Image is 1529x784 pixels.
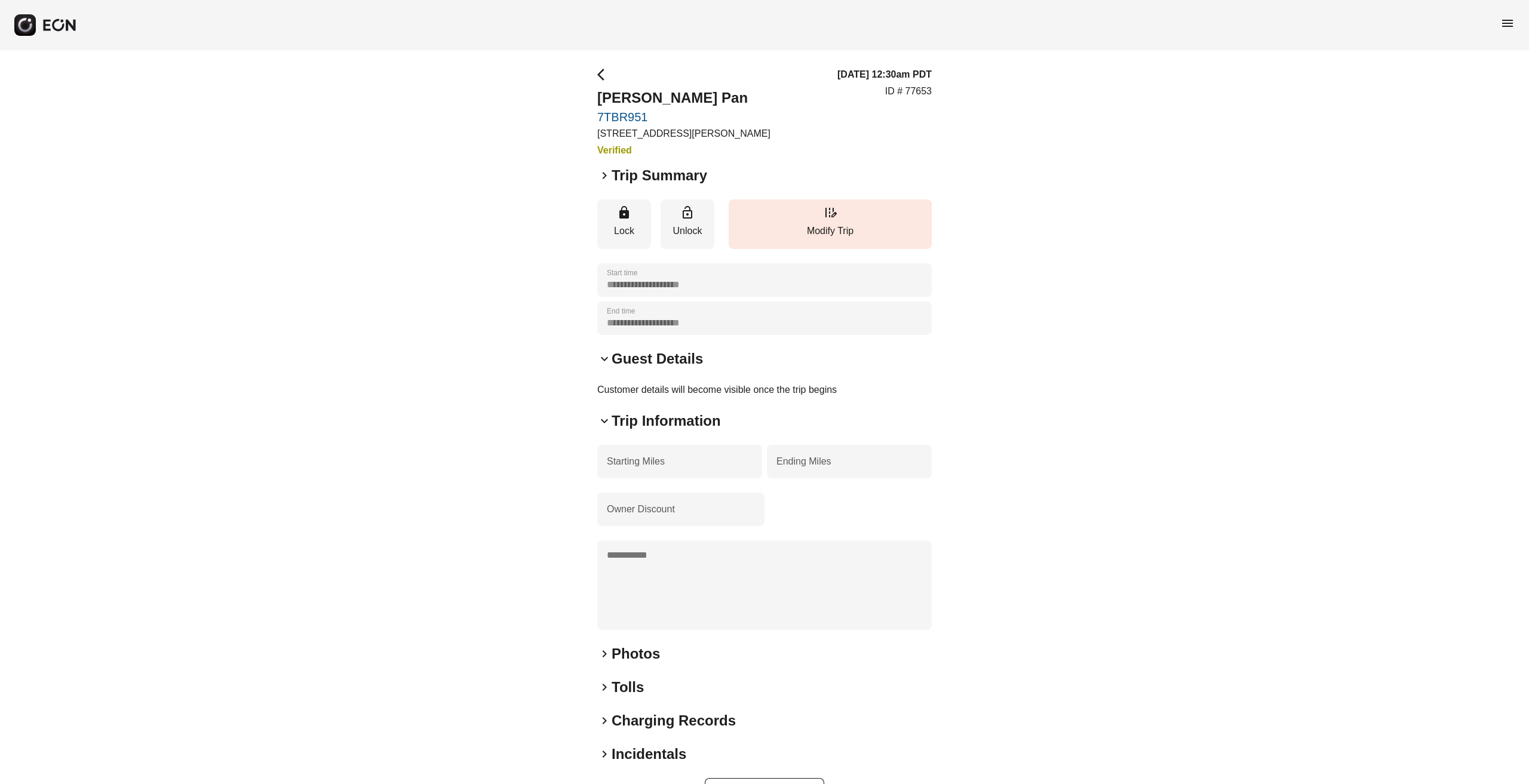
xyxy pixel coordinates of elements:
label: Owner Discount [607,502,675,516]
span: keyboard_arrow_right [597,714,612,728]
button: Unlock [661,199,714,249]
p: [STREET_ADDRESS][PERSON_NAME] [597,127,770,141]
span: menu [1500,16,1515,30]
p: Lock [603,224,645,238]
span: keyboard_arrow_right [597,747,612,761]
button: Lock [597,199,651,249]
span: keyboard_arrow_right [597,647,612,661]
span: keyboard_arrow_down [597,352,612,366]
h2: Guest Details [612,349,703,368]
h2: Trip Summary [612,166,707,185]
span: lock_open [680,205,695,220]
label: Ending Miles [776,454,831,469]
h2: Trip Information [612,411,721,431]
span: keyboard_arrow_right [597,168,612,183]
span: edit_road [823,205,837,220]
h2: Tolls [612,678,644,697]
h2: Charging Records [612,711,736,730]
p: Unlock [667,224,708,238]
h3: Verified [597,143,770,158]
span: arrow_back_ios [597,67,612,82]
h2: Photos [612,644,660,663]
span: keyboard_arrow_right [597,680,612,694]
a: 7TBR951 [597,110,770,124]
h3: [DATE] 12:30am PDT [837,67,932,82]
h2: [PERSON_NAME] Pan [597,88,770,107]
p: ID # 77653 [885,84,932,99]
label: Starting Miles [607,454,665,469]
span: keyboard_arrow_down [597,414,612,428]
p: Modify Trip [735,224,926,238]
button: Modify Trip [729,199,932,249]
h2: Incidentals [612,745,686,764]
p: Customer details will become visible once the trip begins [597,383,932,397]
span: lock [617,205,631,220]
